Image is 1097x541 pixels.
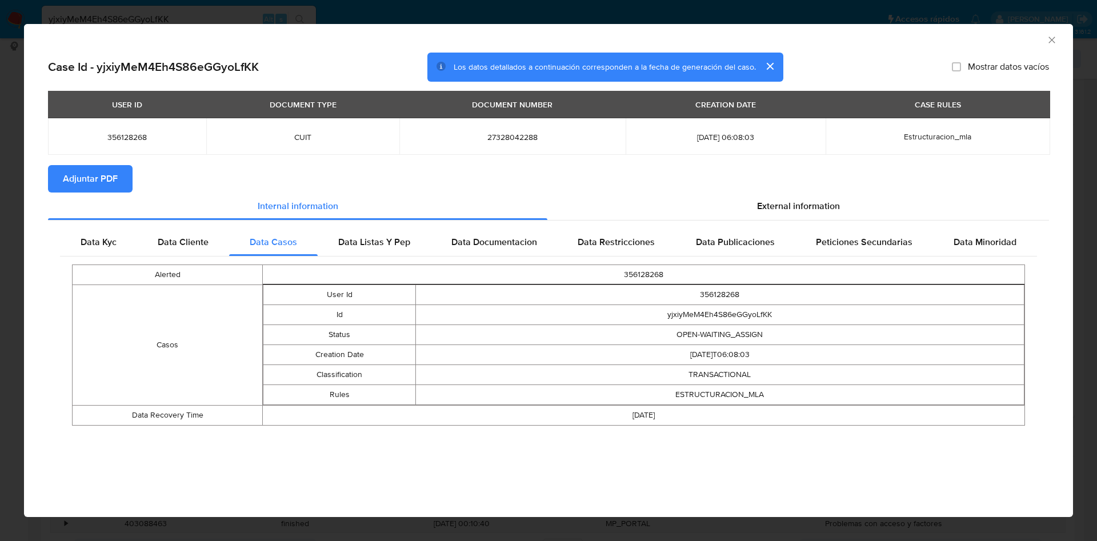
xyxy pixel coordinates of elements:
[263,265,1025,284] td: 356128268
[48,193,1049,220] div: Detailed info
[105,95,149,114] div: USER ID
[908,95,968,114] div: CASE RULES
[816,235,912,249] span: Peticiones Secundarias
[904,131,971,142] span: Estructuracion_mla
[263,384,415,404] td: Rules
[338,235,410,249] span: Data Listas Y Pep
[263,284,415,304] td: User Id
[158,235,209,249] span: Data Cliente
[73,405,263,425] td: Data Recovery Time
[465,95,559,114] div: DOCUMENT NUMBER
[688,95,763,114] div: CREATION DATE
[73,284,263,405] td: Casos
[24,24,1073,517] div: closure-recommendation-modal
[263,405,1025,425] td: [DATE]
[415,344,1024,364] td: [DATE]T06:08:03
[756,53,783,80] button: cerrar
[454,61,756,73] span: Los datos detallados a continuación corresponden a la fecha de generación del caso.
[263,344,415,364] td: Creation Date
[258,199,338,213] span: Internal information
[954,235,1016,249] span: Data Minoridad
[220,132,386,142] span: CUIT
[968,61,1049,73] span: Mostrar datos vacíos
[263,364,415,384] td: Classification
[250,235,297,249] span: Data Casos
[1046,34,1056,45] button: Cerrar ventana
[639,132,812,142] span: [DATE] 06:08:03
[415,284,1024,304] td: 356128268
[48,59,259,74] h2: Case Id - yjxiyMeM4Eh4S86eGGyoLfKK
[415,324,1024,344] td: OPEN-WAITING_ASSIGN
[263,304,415,324] td: Id
[578,235,655,249] span: Data Restricciones
[952,62,961,71] input: Mostrar datos vacíos
[263,324,415,344] td: Status
[263,95,343,114] div: DOCUMENT TYPE
[757,199,840,213] span: External information
[451,235,537,249] span: Data Documentacion
[413,132,611,142] span: 27328042288
[48,165,133,193] button: Adjuntar PDF
[415,384,1024,404] td: ESTRUCTURACION_MLA
[62,132,193,142] span: 356128268
[415,304,1024,324] td: yjxiyMeM4Eh4S86eGGyoLfKK
[415,364,1024,384] td: TRANSACTIONAL
[60,229,1037,256] div: Detailed internal info
[696,235,775,249] span: Data Publicaciones
[81,235,117,249] span: Data Kyc
[73,265,263,284] td: Alerted
[63,166,118,191] span: Adjuntar PDF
